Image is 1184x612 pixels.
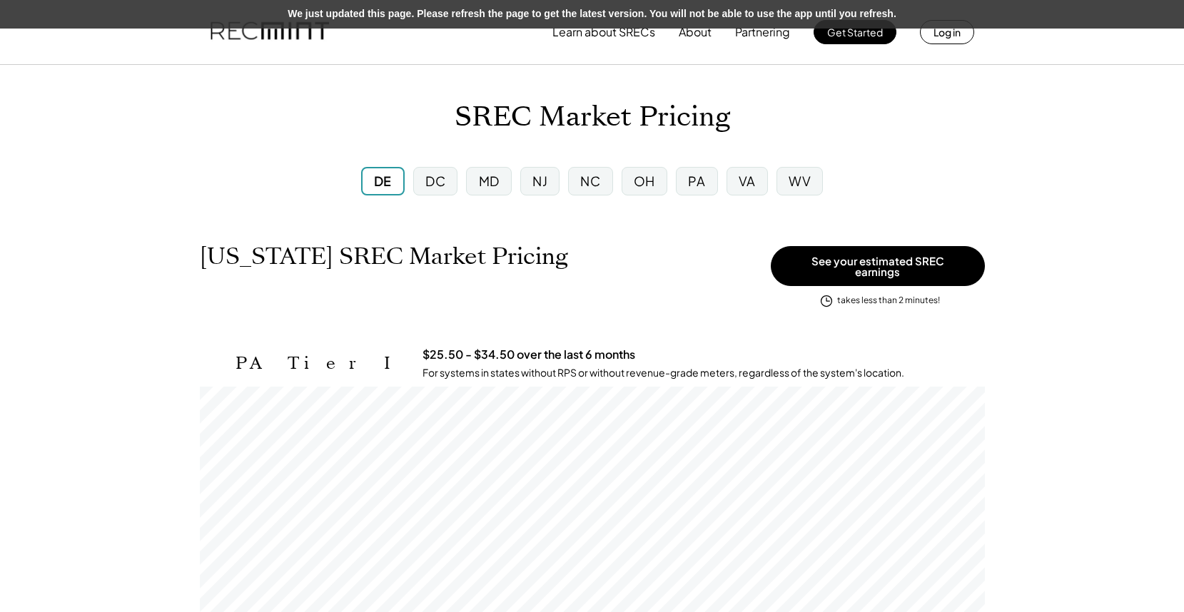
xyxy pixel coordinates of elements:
div: OH [634,172,655,190]
button: Learn about SRECs [552,18,655,46]
button: About [679,18,712,46]
div: PA [688,172,705,190]
button: Get Started [814,20,896,44]
div: NC [580,172,600,190]
div: For systems in states without RPS or without revenue-grade meters, regardless of the system's loc... [423,366,904,380]
button: Partnering [735,18,790,46]
div: DC [425,172,445,190]
h1: SREC Market Pricing [455,101,730,134]
div: NJ [532,172,547,190]
button: See your estimated SREC earnings [771,246,985,286]
h2: PA Tier I [236,353,401,374]
div: DE [374,172,392,190]
div: MD [479,172,500,190]
div: takes less than 2 minutes! [837,295,940,307]
img: recmint-logotype%403x.png [211,8,329,56]
div: WV [789,172,811,190]
button: Log in [920,20,974,44]
h3: $25.50 - $34.50 over the last 6 months [423,347,635,362]
div: VA [739,172,756,190]
h1: [US_STATE] SREC Market Pricing [200,243,568,270]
